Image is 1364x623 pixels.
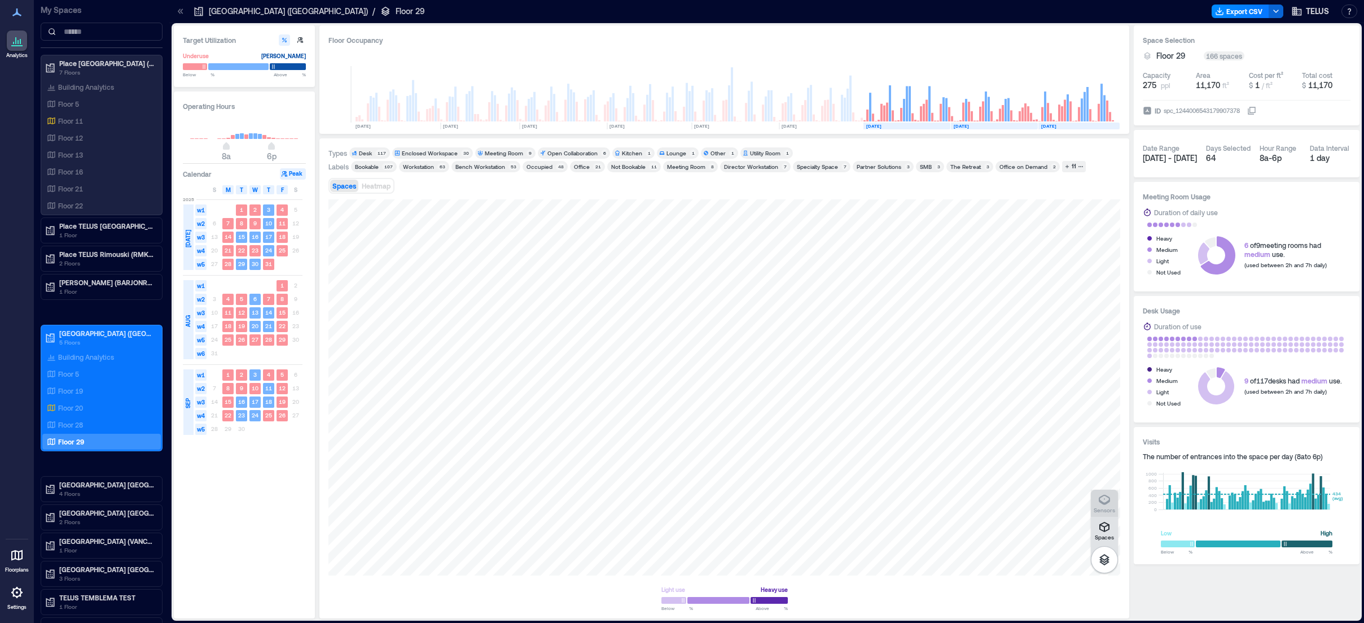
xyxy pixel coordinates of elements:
a: Analytics [3,27,31,62]
div: Low [1161,528,1172,539]
text: 3 [253,371,257,378]
button: Sensors [1091,490,1118,517]
text: 22 [238,247,245,254]
div: Area [1196,71,1211,80]
button: TELUS [1288,2,1332,20]
text: 15 [238,233,245,240]
div: 1 [646,150,652,156]
tspan: 200 [1148,499,1157,505]
text: 10 [252,385,258,391]
text: 7 [267,295,270,302]
span: ID [1155,105,1161,116]
span: w1 [195,280,207,291]
div: Kitchen [622,149,642,157]
text: 29 [238,260,245,267]
span: w2 [195,294,207,305]
h3: Target Utilization [183,34,306,46]
div: [PERSON_NAME] [261,50,306,62]
text: 8 [280,295,284,302]
p: [GEOGRAPHIC_DATA] [GEOGRAPHIC_DATA]-4519 (BNBYBCDW) [59,480,154,489]
div: 107 [382,163,394,170]
span: Floor 29 [1156,50,1186,62]
div: Heavy [1156,364,1172,375]
span: medium [1301,377,1327,385]
span: 11,170 [1196,80,1220,90]
text: 28 [265,336,272,343]
div: 117 [375,150,388,156]
span: [DATE] [183,230,192,247]
text: 4 [280,206,284,213]
div: Utility Room [750,149,780,157]
span: / ft² [1262,81,1273,89]
text: 12 [279,385,286,391]
div: Heavy use [761,584,788,595]
span: w3 [195,307,207,319]
text: 24 [265,247,272,254]
span: ppl [1161,81,1170,90]
span: w5 [195,424,207,435]
span: $ [1302,81,1306,89]
div: Types [328,149,347,158]
span: w5 [195,259,207,270]
span: W [252,185,258,194]
p: [GEOGRAPHIC_DATA] [GEOGRAPHIC_DATA] [59,508,154,517]
p: 1 Floor [59,230,154,239]
div: Partner Solutions [857,163,901,171]
div: Labels [328,162,349,171]
div: Not Used [1156,267,1181,278]
span: medium [1244,250,1270,258]
div: Bookable [355,163,379,171]
div: Workstation [403,163,434,171]
div: Not Used [1156,398,1181,409]
text: [DATE] [866,123,881,129]
span: 6 [1244,241,1248,249]
h3: Space Selection [1143,34,1350,46]
text: [DATE] [522,123,537,129]
span: w1 [195,204,207,216]
text: 22 [225,412,231,419]
div: High [1321,528,1332,539]
div: Enclosed Workspace [402,149,458,157]
div: Office on Demand [999,163,1047,171]
h3: Desk Usage [1143,305,1350,316]
button: Spaces [1091,517,1118,544]
div: Hour Range [1260,143,1296,153]
div: Medium [1156,244,1178,255]
p: 1 Floor [59,287,154,296]
text: 15 [279,309,286,316]
span: TELUS [1306,6,1329,17]
text: 19 [279,398,286,405]
span: 1 [1255,80,1260,90]
div: 2 [1051,163,1058,170]
button: Floor 29 [1156,50,1199,62]
div: Specialty Space [797,163,838,171]
span: Below % [661,605,693,612]
div: Capacity [1143,71,1170,80]
text: 7 [226,220,230,226]
h3: Calendar [183,168,212,180]
p: Floor 20 [58,403,83,412]
span: w3 [195,397,207,408]
button: Heatmap [359,180,393,192]
p: Floor 5 [58,369,79,378]
p: Floor 16 [58,167,83,176]
span: w4 [195,321,207,332]
button: Peak [280,168,306,180]
button: $ 1 / ft² [1249,80,1297,91]
div: Floor Occupancy [328,34,1120,46]
span: S [294,185,297,194]
span: w3 [195,232,207,243]
div: Underuse [183,50,209,62]
text: 16 [252,233,258,240]
p: Building Analytics [58,352,114,361]
div: Director Workstation [724,163,778,171]
div: Meeting Room [485,149,523,157]
text: 18 [279,233,286,240]
p: Spaces [1095,534,1114,541]
span: w4 [195,245,207,256]
p: 7 Floors [59,68,154,77]
div: 3 [935,163,942,170]
div: 1 [690,150,696,156]
span: Below % [1161,548,1192,555]
div: Duration of daily use [1154,207,1218,218]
